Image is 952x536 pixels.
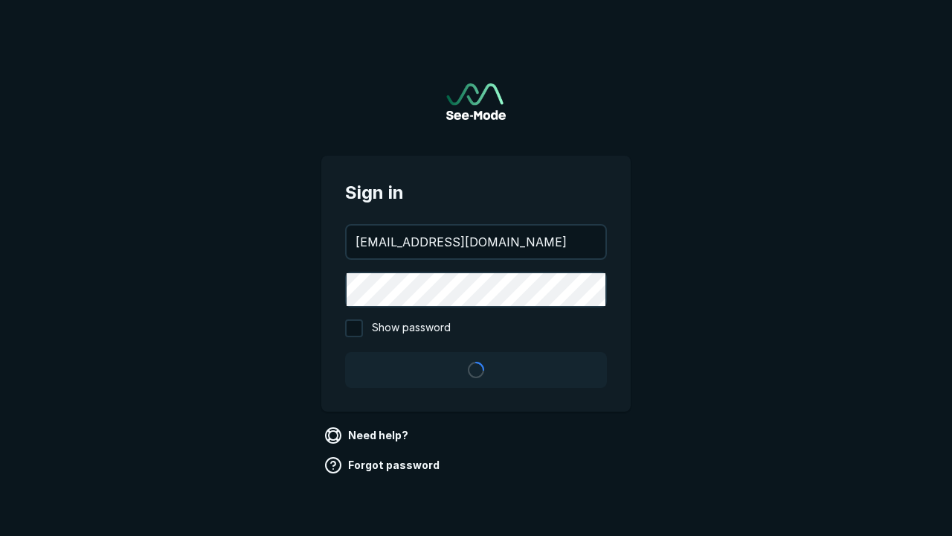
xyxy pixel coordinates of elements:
a: Go to sign in [446,83,506,120]
span: Sign in [345,179,607,206]
span: Show password [372,319,451,337]
input: your@email.com [347,226,605,258]
img: See-Mode Logo [446,83,506,120]
a: Need help? [321,424,414,447]
a: Forgot password [321,453,446,477]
